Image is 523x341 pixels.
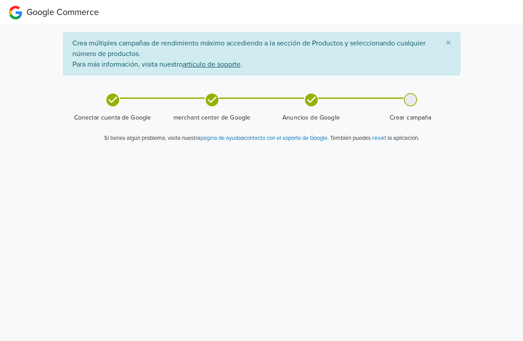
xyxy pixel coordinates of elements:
[200,135,241,142] a: página de ayuda
[26,7,99,18] span: Google Commerce
[365,113,457,122] span: Crear campaña
[183,60,241,69] u: artículo de soporte
[166,113,258,122] span: merchant center de Google
[265,113,357,122] span: Anuncios de Google
[104,134,329,143] p: Si tienes algún problema, visita nuestra o .
[446,37,451,49] span: ×
[437,33,460,54] button: Close
[372,133,386,143] button: reset
[244,135,327,142] a: contacta con el soporte de Google
[67,113,159,122] span: Conectar cuenta de Google
[329,133,419,143] p: También puedes la aplicación.
[72,60,242,69] a: Para más información, visita nuestroartículo de soporte.
[63,32,460,75] div: Crea múltiples campañas de rendimiento máximo accediendo a la sección de Productos y seleccionand...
